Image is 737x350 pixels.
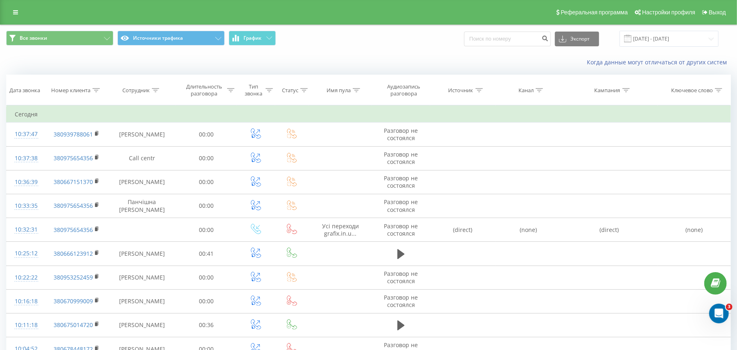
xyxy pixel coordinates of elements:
[122,87,150,94] div: Сотрудник
[671,87,713,94] div: Ключевое слово
[108,289,176,313] td: [PERSON_NAME]
[658,218,730,242] td: (none)
[20,35,47,41] span: Все звонки
[176,218,237,242] td: 00:00
[384,174,418,189] span: Разговор не состоялся
[108,194,176,218] td: Панчішна [PERSON_NAME]
[15,222,37,238] div: 10:32:31
[176,289,237,313] td: 00:00
[496,218,561,242] td: (none)
[587,58,731,66] a: Когда данные могут отличаться от других систем
[384,198,418,213] span: Разговор не состоялся
[108,170,176,194] td: [PERSON_NAME]
[384,127,418,142] span: Разговор не состоялся
[54,297,93,305] a: 380670999009
[642,9,695,16] span: Настройки профиля
[176,313,237,337] td: 00:36
[15,270,37,286] div: 10:22:22
[384,150,418,166] span: Разговор не состоялся
[430,218,496,242] td: (direct)
[54,178,93,186] a: 380667151370
[384,270,418,285] span: Разговор не состоялся
[176,170,237,194] td: 00:00
[176,266,237,289] td: 00:00
[108,266,176,289] td: [PERSON_NAME]
[108,146,176,170] td: Сall centr
[54,154,93,162] a: 380975654356
[54,130,93,138] a: 380939788061
[561,9,628,16] span: Реферальная программа
[229,31,276,45] button: График
[183,83,225,97] div: Длительность разговора
[54,226,93,234] a: 380975654356
[379,83,428,97] div: Аудиозапись разговора
[15,126,37,142] div: 10:37:47
[176,146,237,170] td: 00:00
[709,304,729,323] iframe: Intercom live chat
[54,250,93,257] a: 380666123912
[117,31,225,45] button: Источники трафика
[108,123,176,146] td: [PERSON_NAME]
[54,202,93,209] a: 380975654356
[176,242,237,266] td: 00:41
[15,174,37,190] div: 10:36:39
[595,87,620,94] div: Кампания
[282,87,298,94] div: Статус
[54,273,93,281] a: 380953252459
[108,313,176,337] td: [PERSON_NAME]
[327,87,351,94] div: Имя пула
[449,87,473,94] div: Источник
[726,304,732,310] span: 3
[384,222,418,237] span: Разговор не состоялся
[176,123,237,146] td: 00:00
[108,242,176,266] td: [PERSON_NAME]
[15,150,37,166] div: 10:37:38
[322,222,359,237] span: Усі переходи grafix.in.u...
[244,35,262,41] span: График
[51,87,90,94] div: Номер клиента
[176,194,237,218] td: 00:00
[15,198,37,214] div: 10:33:35
[7,106,731,123] td: Сегодня
[54,321,93,329] a: 380675014720
[384,293,418,309] span: Разговор не состоялся
[561,218,658,242] td: (direct)
[15,245,37,261] div: 10:25:12
[244,83,264,97] div: Тип звонка
[9,87,40,94] div: Дата звонка
[709,9,726,16] span: Выход
[464,32,551,46] input: Поиск по номеру
[555,32,599,46] button: Экспорт
[6,31,113,45] button: Все звонки
[15,293,37,309] div: 10:16:18
[15,317,37,333] div: 10:11:18
[518,87,534,94] div: Канал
